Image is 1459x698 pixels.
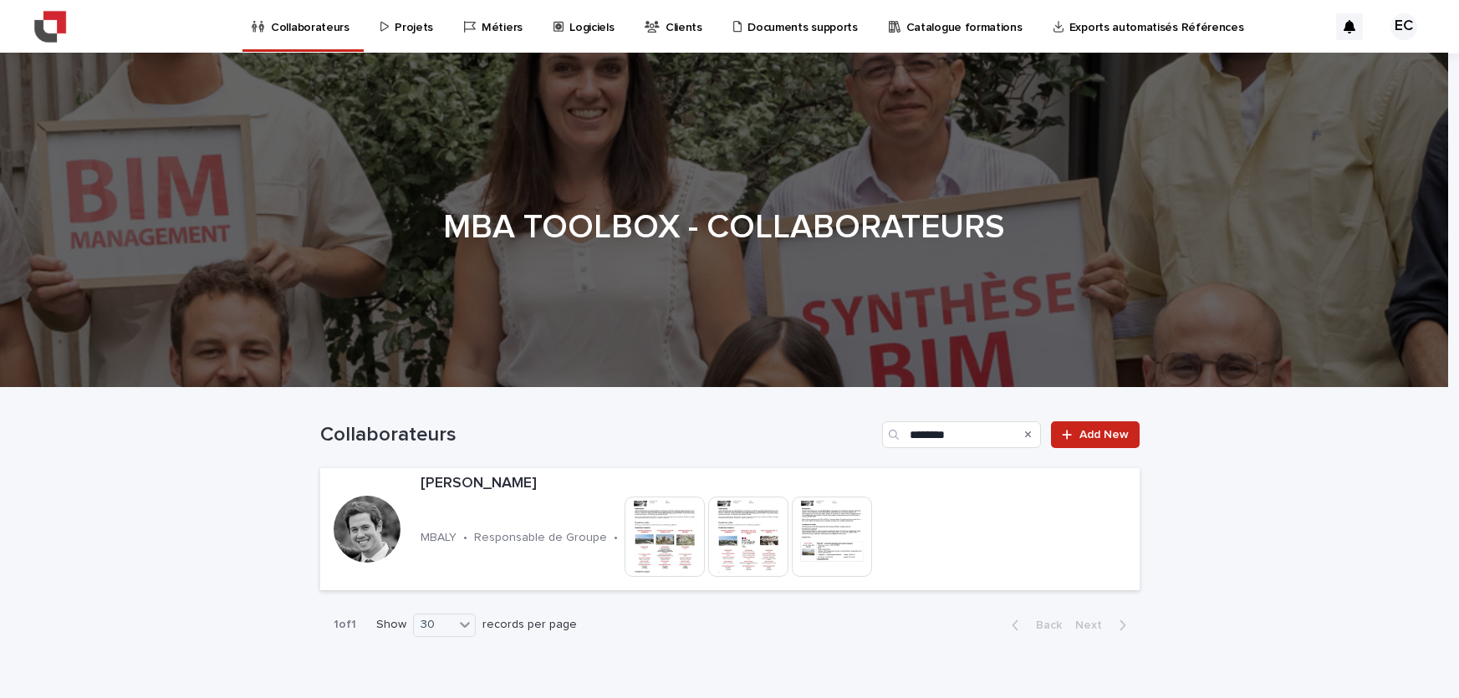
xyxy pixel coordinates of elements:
[1079,429,1129,441] span: Add New
[998,618,1069,633] button: Back
[882,421,1041,448] input: Search
[474,531,607,545] p: Responsable de Groupe
[421,531,457,545] p: MBALY
[1075,619,1112,631] span: Next
[1390,13,1417,40] div: EC
[376,618,406,632] p: Show
[1069,618,1140,633] button: Next
[33,10,67,43] img: YiAiwBLRm2aPEWe5IFcA
[320,423,876,447] h1: Collaborateurs
[421,475,992,493] p: [PERSON_NAME]
[482,618,577,632] p: records per page
[463,531,467,545] p: •
[614,531,618,545] p: •
[320,604,370,645] p: 1 of 1
[414,616,454,634] div: 30
[320,468,1140,591] a: [PERSON_NAME]MBALY•Responsable de Groupe•
[1051,421,1139,448] a: Add New
[1026,619,1062,631] span: Back
[314,207,1134,247] h1: MBA TOOLBOX - COLLABORATEURS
